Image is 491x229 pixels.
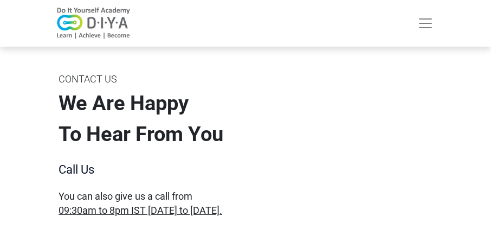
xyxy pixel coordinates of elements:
[59,161,432,179] div: Call Us
[50,7,137,40] img: logo-v2.png
[59,71,432,88] div: CONTACT US
[59,88,432,150] div: We Are Happy To Hear From You
[410,12,441,34] button: Toggle navigation
[59,189,432,217] div: You can also give us a call from
[59,205,222,216] span: 09:30am to 8pm IST [DATE] to [DATE].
